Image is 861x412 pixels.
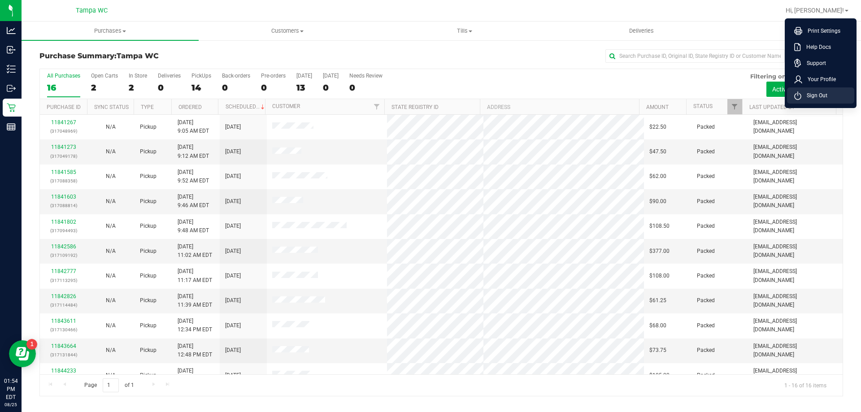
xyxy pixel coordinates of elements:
[697,321,715,330] span: Packed
[51,318,76,324] a: 11843611
[129,73,147,79] div: In Store
[323,82,339,93] div: 0
[51,293,76,299] a: 11842826
[51,194,76,200] a: 11841603
[480,99,639,115] th: Address
[140,222,157,230] span: Pickup
[140,296,157,305] span: Pickup
[605,49,785,63] input: Search Purchase ID, Original ID, State Registry ID or Customer Name...
[649,147,666,156] span: $47.50
[261,73,286,79] div: Pre-orders
[649,272,670,280] span: $108.00
[140,272,157,280] span: Pickup
[753,118,837,135] span: [EMAIL_ADDRESS][DOMAIN_NAME]
[51,119,76,126] a: 11841267
[199,27,375,35] span: Customers
[753,317,837,334] span: [EMAIL_ADDRESS][DOMAIN_NAME]
[753,342,837,359] span: [EMAIL_ADDRESS][DOMAIN_NAME]
[106,172,116,181] button: N/A
[51,219,76,225] a: 11841802
[697,172,715,181] span: Packed
[47,104,81,110] a: Purchase ID
[786,7,844,14] span: Hi, [PERSON_NAME]!
[76,7,108,14] span: Tampa WC
[178,193,209,210] span: [DATE] 9:46 AM EDT
[77,378,141,392] span: Page of 1
[91,82,118,93] div: 2
[117,52,159,60] span: Tampa WC
[7,84,16,93] inline-svg: Outbound
[753,143,837,160] span: [EMAIL_ADDRESS][DOMAIN_NAME]
[106,148,116,155] span: Not Applicable
[391,104,439,110] a: State Registry ID
[649,197,666,206] span: $90.00
[106,347,116,353] span: Not Applicable
[106,296,116,305] button: N/A
[191,82,211,93] div: 14
[753,168,837,185] span: [EMAIL_ADDRESS][DOMAIN_NAME]
[225,123,241,131] span: [DATE]
[140,371,157,380] span: Pickup
[697,247,715,256] span: Packed
[45,276,82,285] p: (317113295)
[226,104,266,110] a: Scheduled
[140,123,157,131] span: Pickup
[22,27,199,35] span: Purchases
[22,22,199,40] a: Purchases
[7,122,16,131] inline-svg: Reports
[753,218,837,235] span: [EMAIL_ADDRESS][DOMAIN_NAME]
[106,223,116,229] span: Not Applicable
[158,82,181,93] div: 0
[649,172,666,181] span: $62.00
[649,296,666,305] span: $61.25
[7,103,16,112] inline-svg: Retail
[225,147,241,156] span: [DATE]
[106,147,116,156] button: N/A
[51,268,76,274] a: 11842777
[697,296,715,305] span: Packed
[140,172,157,181] span: Pickup
[376,22,553,40] a: Tills
[697,147,715,156] span: Packed
[51,368,76,374] a: 11844233
[802,26,840,35] span: Print Settings
[45,127,82,135] p: (317048969)
[649,346,666,355] span: $73.75
[178,243,212,260] span: [DATE] 11:02 AM EDT
[45,177,82,185] p: (317088358)
[140,346,157,355] span: Pickup
[141,104,154,110] a: Type
[777,378,834,392] span: 1 - 16 of 16 items
[727,99,742,114] a: Filter
[617,27,666,35] span: Deliveries
[802,75,836,84] span: Your Profile
[697,272,715,280] span: Packed
[178,104,202,110] a: Ordered
[272,103,300,109] a: Customer
[7,45,16,54] inline-svg: Inbound
[51,243,76,250] a: 11842586
[349,82,383,93] div: 0
[225,371,241,380] span: [DATE]
[158,73,181,79] div: Deliveries
[106,297,116,304] span: Not Applicable
[106,321,116,330] button: N/A
[47,73,80,79] div: All Purchases
[45,251,82,260] p: (317109192)
[753,267,837,284] span: [EMAIL_ADDRESS][DOMAIN_NAME]
[225,247,241,256] span: [DATE]
[697,222,715,230] span: Packed
[178,143,209,160] span: [DATE] 9:12 AM EDT
[753,193,837,210] span: [EMAIL_ADDRESS][DOMAIN_NAME]
[697,123,715,131] span: Packed
[140,197,157,206] span: Pickup
[753,292,837,309] span: [EMAIL_ADDRESS][DOMAIN_NAME]
[45,226,82,235] p: (317094493)
[106,248,116,254] span: Not Applicable
[47,82,80,93] div: 16
[749,104,795,110] a: Last Updated By
[106,272,116,280] button: N/A
[45,301,82,309] p: (317114484)
[649,247,670,256] span: $377.00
